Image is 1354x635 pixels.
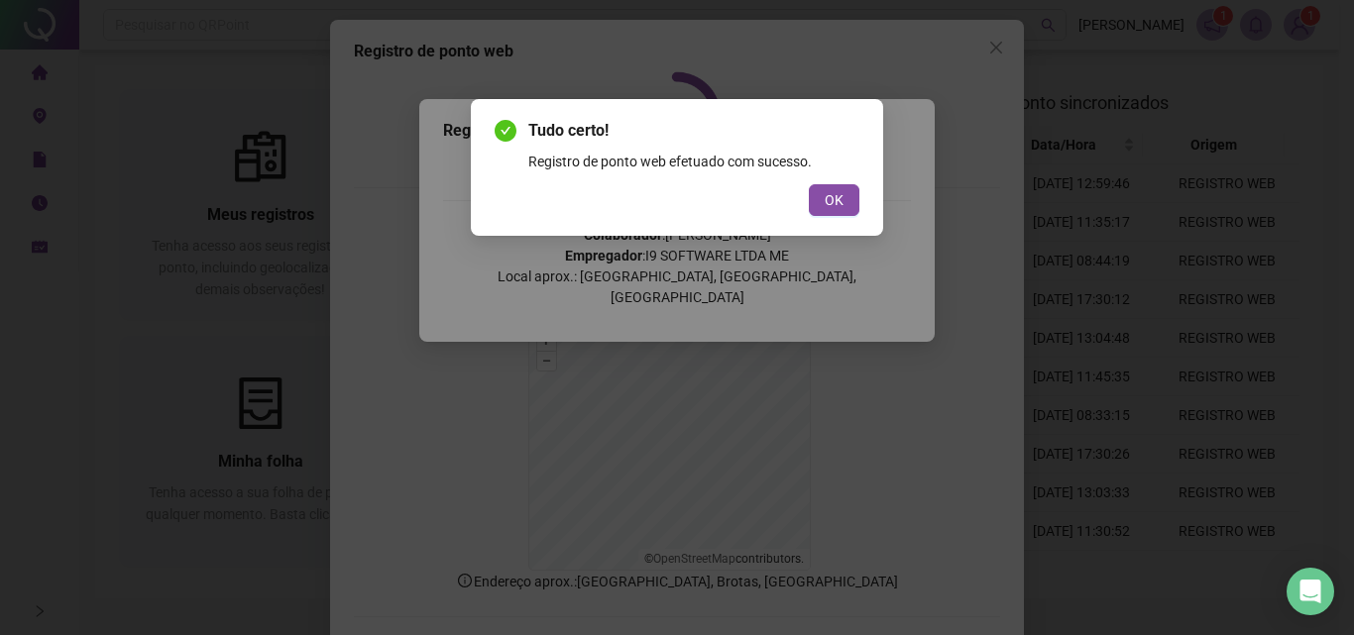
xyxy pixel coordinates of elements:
button: OK [809,184,859,216]
span: Tudo certo! [528,119,859,143]
div: Registro de ponto web efetuado com sucesso. [528,151,859,172]
span: OK [825,189,844,211]
span: check-circle [495,120,516,142]
div: Open Intercom Messenger [1287,568,1334,615]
